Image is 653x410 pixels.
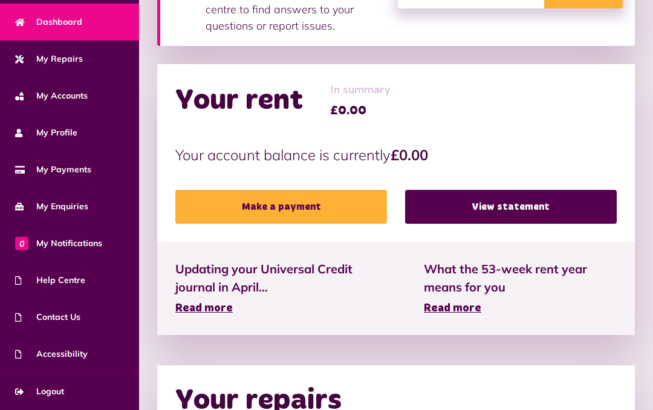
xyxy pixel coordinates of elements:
[15,311,80,324] span: Contact Us
[424,260,617,317] a: What the 53-week rent year means for you Read more
[15,236,28,250] span: 0
[391,146,428,164] strong: £0.00
[15,126,77,139] span: My Profile
[424,260,617,296] span: What the 53-week rent year means for you
[15,274,85,287] span: Help Centre
[15,16,82,28] span: Dashboard
[330,82,391,99] span: In summary
[15,53,83,65] span: My Repairs
[175,190,387,224] a: Make a payment
[405,190,617,224] a: View statement
[424,303,481,314] span: Read more
[15,163,91,176] span: My Payments
[15,385,64,398] span: Logout
[15,89,88,102] span: My Accounts
[15,200,88,213] span: My Enquiries
[330,102,391,120] span: £0.00
[15,237,102,250] span: My Notifications
[175,144,617,166] p: Your account balance is currently
[175,303,233,314] span: Read more
[175,260,388,296] span: Updating your Universal Credit journal in April...
[175,83,303,119] h2: Your rent
[15,348,88,360] span: Accessibility
[175,260,388,317] a: Updating your Universal Credit journal in April... Read more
